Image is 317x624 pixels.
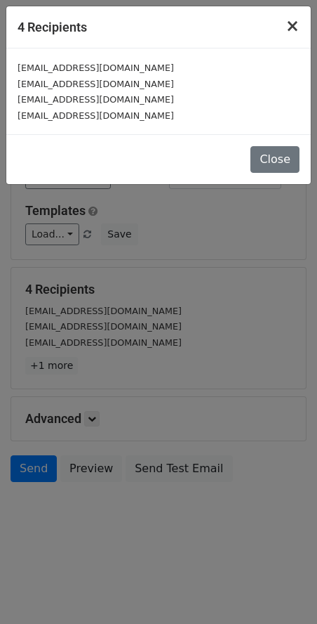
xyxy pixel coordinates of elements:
small: [EMAIL_ADDRESS][DOMAIN_NAME] [18,79,174,89]
small: [EMAIL_ADDRESS][DOMAIN_NAME] [18,94,174,105]
button: Close [250,146,299,173]
button: Close [274,6,311,46]
small: [EMAIL_ADDRESS][DOMAIN_NAME] [18,110,174,121]
span: × [285,16,299,36]
small: [EMAIL_ADDRESS][DOMAIN_NAME] [18,63,174,73]
h5: 4 Recipients [18,18,87,37]
iframe: Chat Widget [247,557,317,624]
